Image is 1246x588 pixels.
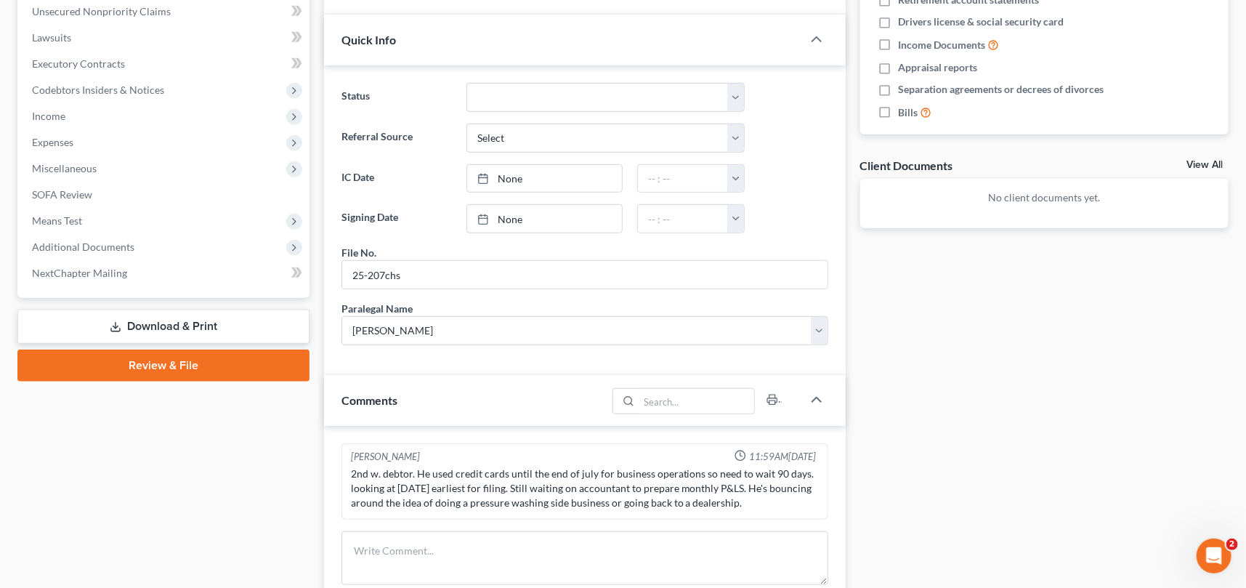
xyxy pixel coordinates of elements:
[32,241,134,253] span: Additional Documents
[898,105,918,120] span: Bills
[1197,539,1231,573] iframe: Intercom live chat
[17,350,310,382] a: Review & File
[17,310,310,344] a: Download & Print
[20,25,310,51] a: Lawsuits
[898,82,1104,97] span: Separation agreements or decrees of divorces
[32,162,97,174] span: Miscellaneous
[334,83,460,112] label: Status
[749,450,816,464] span: 11:59AM[DATE]
[32,188,92,201] span: SOFA Review
[20,260,310,286] a: NextChapter Mailing
[341,245,376,260] div: File No.
[341,393,397,407] span: Comments
[1186,160,1223,170] a: View All
[898,38,985,52] span: Income Documents
[341,301,413,316] div: Paralegal Name
[638,205,728,233] input: -- : --
[334,124,460,153] label: Referral Source
[334,204,460,233] label: Signing Date
[872,190,1217,205] p: No client documents yet.
[898,60,977,75] span: Appraisal reports
[32,267,127,279] span: NextChapter Mailing
[467,205,622,233] a: None
[639,389,754,414] input: Search...
[1226,539,1238,550] span: 2
[638,165,728,193] input: -- : --
[32,214,82,227] span: Means Test
[32,31,71,44] span: Lawsuits
[32,136,73,148] span: Expenses
[898,15,1064,29] span: Drivers license & social security card
[32,84,164,96] span: Codebtors Insiders & Notices
[342,261,828,289] input: --
[341,33,396,47] span: Quick Info
[860,158,953,173] div: Client Documents
[20,51,310,77] a: Executory Contracts
[351,450,420,464] div: [PERSON_NAME]
[467,165,622,193] a: None
[351,467,819,510] div: 2nd w. debtor. He used credit cards until the end of july for business operations so need to wait...
[334,164,460,193] label: IC Date
[32,5,171,17] span: Unsecured Nonpriority Claims
[32,57,125,70] span: Executory Contracts
[32,110,65,122] span: Income
[20,182,310,208] a: SOFA Review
